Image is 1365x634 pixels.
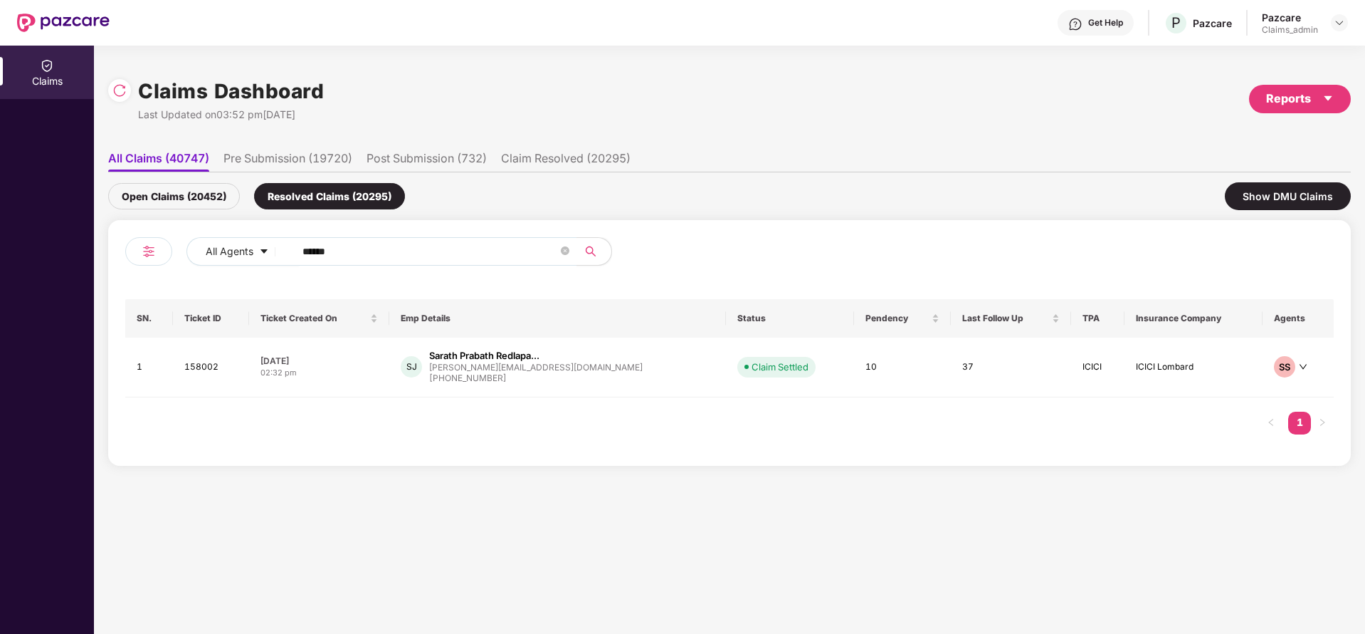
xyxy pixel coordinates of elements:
[1263,299,1334,338] th: Agents
[576,237,612,266] button: search
[865,313,929,324] span: Pendency
[1124,338,1262,397] td: ICICI Lombard
[173,338,249,397] td: 158002
[260,313,367,324] span: Ticket Created On
[561,246,569,255] span: close-circle
[206,244,253,259] span: All Agents
[1262,24,1318,36] div: Claims_admin
[1288,412,1311,435] li: 1
[125,299,173,338] th: SN.
[561,245,569,259] span: close-circle
[962,313,1049,324] span: Last Follow Up
[1260,412,1282,435] li: Previous Page
[1288,412,1311,433] a: 1
[1266,90,1334,108] div: Reports
[951,299,1071,338] th: Last Follow Up
[260,355,378,367] div: [DATE]
[429,363,643,372] div: [PERSON_NAME][EMAIL_ADDRESS][DOMAIN_NAME]
[429,349,539,363] div: Sarath Prabath Redlapa...
[1274,356,1295,378] div: SS
[1171,14,1181,31] span: P
[108,151,209,172] li: All Claims (40747)
[138,107,324,123] div: Last Updated on 03:52 pm[DATE]
[752,360,808,374] div: Claim Settled
[429,372,643,385] div: [PHONE_NUMBER]
[1193,16,1232,30] div: Pazcare
[501,151,631,172] li: Claim Resolved (20295)
[173,299,249,338] th: Ticket ID
[1267,418,1275,427] span: left
[1334,17,1345,28] img: svg+xml;base64,PHN2ZyBpZD0iRHJvcGRvd24tMzJ4MzIiIHhtbG5zPSJodHRwOi8vd3d3LnczLm9yZy8yMDAwL3N2ZyIgd2...
[576,246,604,257] span: search
[1311,412,1334,435] li: Next Page
[1088,17,1123,28] div: Get Help
[1225,182,1351,210] div: Show DMU Claims
[1068,17,1082,31] img: svg+xml;base64,PHN2ZyBpZD0iSGVscC0zMngzMiIgeG1sbnM9Imh0dHA6Ly93d3cudzMub3JnLzIwMDAvc3ZnIiB3aWR0aD...
[254,183,405,209] div: Resolved Claims (20295)
[1260,412,1282,435] button: left
[854,338,951,397] td: 10
[1322,93,1334,104] span: caret-down
[1262,11,1318,24] div: Pazcare
[854,299,951,338] th: Pendency
[112,83,127,98] img: svg+xml;base64,PHN2ZyBpZD0iUmVsb2FkLTMyeDMyIiB4bWxucz0iaHR0cDovL3d3dy53My5vcmcvMjAwMC9zdmciIHdpZH...
[108,183,240,209] div: Open Claims (20452)
[1071,299,1124,338] th: TPA
[260,367,378,379] div: 02:32 pm
[1299,363,1307,371] span: down
[140,243,157,260] img: svg+xml;base64,PHN2ZyB4bWxucz0iaHR0cDovL3d3dy53My5vcmcvMjAwMC9zdmciIHdpZHRoPSIyNCIgaGVpZ2h0PSIyNC...
[1124,299,1262,338] th: Insurance Company
[223,151,352,172] li: Pre Submission (19720)
[138,76,324,107] h1: Claims Dashboard
[125,338,173,397] td: 1
[1311,412,1334,435] button: right
[1071,338,1124,397] td: ICICI
[249,299,389,338] th: Ticket Created On
[401,356,422,378] div: SJ
[726,299,854,338] th: Status
[17,14,110,32] img: New Pazcare Logo
[40,58,54,73] img: svg+xml;base64,PHN2ZyBpZD0iQ2xhaW0iIHhtbG5zPSJodHRwOi8vd3d3LnczLm9yZy8yMDAwL3N2ZyIgd2lkdGg9IjIwIi...
[367,151,487,172] li: Post Submission (732)
[389,299,726,338] th: Emp Details
[951,338,1071,397] td: 37
[1318,418,1327,427] span: right
[186,237,300,266] button: All Agentscaret-down
[259,246,269,258] span: caret-down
